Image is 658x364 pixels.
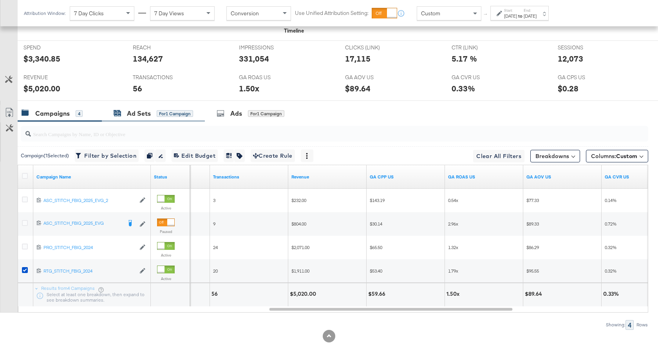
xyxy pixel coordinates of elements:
[476,151,521,161] span: Clear All Filters
[248,110,284,117] div: for 1 Campaign
[345,53,371,64] div: 17,115
[36,174,148,180] a: Your campaign name.
[77,151,136,161] span: Filter by Selection
[605,244,616,250] span: 0.32%
[295,9,369,17] label: Use Unified Attribution Setting:
[23,83,60,94] div: $5,020.00
[290,290,318,298] div: $5,020.00
[504,13,517,19] div: [DATE]
[368,290,388,298] div: $59.66
[452,44,510,51] span: CTR (LINK)
[157,206,175,211] label: Active
[213,197,215,203] span: 3
[558,83,578,94] div: $0.28
[452,53,477,64] div: 5.17 %
[133,44,192,51] span: REACH
[625,320,634,330] div: 4
[43,197,136,204] div: ASC_STITCH_FBIG_2025_EVG_2
[452,83,475,94] div: 0.33%
[154,10,184,17] span: 7 Day Views
[421,10,440,17] span: Custom
[239,44,298,51] span: IMPRESSIONS
[586,150,648,162] button: Columns:Custom
[157,229,175,234] label: Paused
[605,197,616,203] span: 0.14%
[23,44,82,51] span: SPEND
[558,53,583,64] div: 12,073
[157,253,175,258] label: Active
[213,268,218,274] span: 20
[558,74,616,81] span: GA CPS US
[530,150,580,162] button: Breakdowns
[157,276,175,281] label: Active
[231,10,259,17] span: Conversion
[558,44,616,51] span: SESSIONS
[370,197,385,203] span: $143.19
[43,220,122,228] a: ASC_STITCH_FBIG_2025_EVG
[473,150,524,162] button: Clear All Filters
[448,197,458,203] span: 0.54x
[446,290,462,298] div: 1.50x
[31,123,591,138] input: Search Campaigns by Name, ID or Objective
[239,83,259,94] div: 1.50x
[482,13,490,16] span: ↑
[636,322,648,328] div: Rows
[370,268,382,274] span: $53.40
[524,13,537,19] div: [DATE]
[43,244,136,251] div: PRO_STITCH_FBIG_2024
[172,149,218,162] button: Edit Budget
[448,268,458,274] span: 1.79x
[291,174,363,180] a: Transaction Revenue - The total sale revenue (excluding shipping and tax) of the transaction
[74,10,104,17] span: 7 Day Clicks
[526,197,539,203] span: $77.33
[606,322,625,328] div: Showing:
[525,290,544,298] div: $89.64
[603,290,621,298] div: 0.33%
[345,44,404,51] span: CLICKS (LINK)
[251,149,295,162] button: Create Rule
[284,27,304,35] div: Timeline
[21,152,69,159] div: Campaign ( 1 Selected)
[76,110,83,117] div: 4
[605,221,616,227] span: 0.72%
[291,197,306,203] span: $232.00
[213,244,218,250] span: 24
[43,244,136,251] a: PRO_STITCH_FBIG_2024
[75,149,139,162] button: Filter by Selection
[133,83,142,94] div: 56
[133,74,192,81] span: TRANSACTIONS
[448,244,458,250] span: 1.32x
[253,151,293,161] span: Create Rule
[23,11,66,16] div: Attribution Window:
[517,13,524,19] strong: to
[43,268,136,275] a: RTG_STITCH_FBIG_2024
[370,244,382,250] span: $65.50
[239,74,298,81] span: GA ROAS US
[43,197,136,204] a: ASC_STITCH_FBIG_2025_EVG_2
[230,109,242,118] div: Ads
[35,109,70,118] div: Campaigns
[526,268,539,274] span: $95.55
[504,8,517,13] label: Start:
[127,109,151,118] div: Ad Sets
[591,152,637,160] span: Columns:
[448,174,520,180] a: GA Revenue/Spend
[605,268,616,274] span: 0.32%
[524,8,537,13] label: End:
[616,153,637,160] span: Custom
[213,221,215,227] span: 9
[154,174,187,180] a: Shows the current state of your Ad Campaign.
[370,221,382,227] span: $30.14
[452,74,510,81] span: GA CVR US
[291,268,309,274] span: $1,911.00
[345,74,404,81] span: GA AOV US
[448,221,458,227] span: 2.96x
[526,244,539,250] span: $86.29
[239,53,269,64] div: 331,054
[23,74,82,81] span: REVENUE
[157,110,193,117] div: for 1 Campaign
[174,151,215,161] span: Edit Budget
[43,220,122,226] div: ASC_STITCH_FBIG_2025_EVG
[370,174,442,180] a: Spend/GA Transactions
